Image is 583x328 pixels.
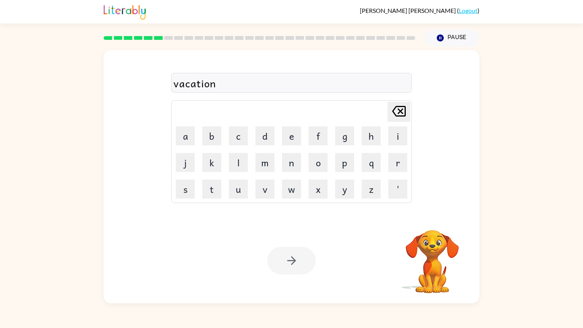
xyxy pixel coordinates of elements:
button: x [309,180,328,199]
button: f [309,126,328,145]
button: ' [388,180,407,199]
button: s [176,180,195,199]
button: i [388,126,407,145]
button: z [362,180,381,199]
button: r [388,153,407,172]
button: t [202,180,221,199]
button: w [282,180,301,199]
a: Logout [459,7,477,14]
button: v [255,180,274,199]
span: [PERSON_NAME] [PERSON_NAME] [360,7,457,14]
button: c [229,126,248,145]
button: j [176,153,195,172]
button: d [255,126,274,145]
img: Literably [104,3,146,20]
button: l [229,153,248,172]
video: Your browser must support playing .mp4 files to use Literably. Please try using another browser. [394,218,470,294]
div: vacation [173,75,410,91]
button: q [362,153,381,172]
button: b [202,126,221,145]
button: m [255,153,274,172]
div: ( ) [360,7,479,14]
button: u [229,180,248,199]
button: y [335,180,354,199]
button: g [335,126,354,145]
button: h [362,126,381,145]
button: p [335,153,354,172]
button: n [282,153,301,172]
button: o [309,153,328,172]
button: k [202,153,221,172]
button: e [282,126,301,145]
button: Pause [424,29,479,47]
button: a [176,126,195,145]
